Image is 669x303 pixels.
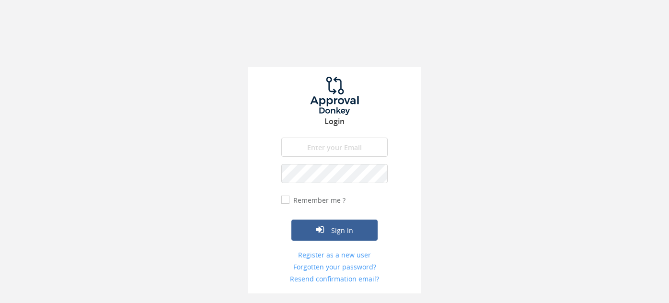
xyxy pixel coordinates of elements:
a: Resend confirmation email? [281,274,388,284]
a: Forgotten your password? [281,262,388,272]
button: Sign in [291,220,378,241]
img: logo.png [299,77,370,115]
input: Enter your Email [281,138,388,157]
h3: Login [248,117,421,126]
a: Register as a new user [281,250,388,260]
label: Remember me ? [291,196,346,205]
